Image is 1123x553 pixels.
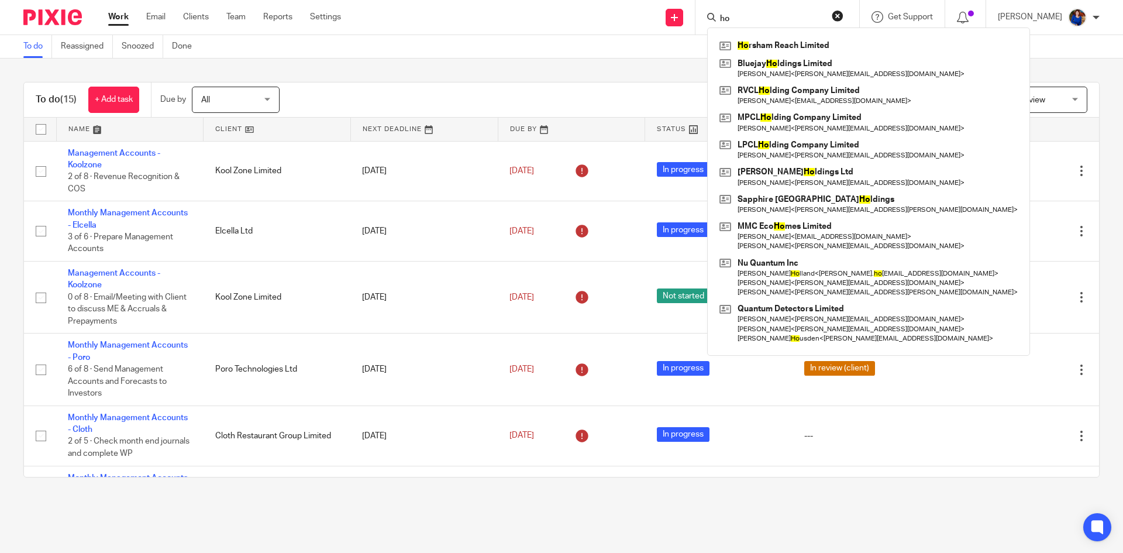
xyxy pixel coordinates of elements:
[804,361,875,376] span: In review (client)
[68,269,160,289] a: Management Accounts - Koolzone
[350,406,498,466] td: [DATE]
[657,222,709,237] span: In progress
[350,141,498,201] td: [DATE]
[68,173,180,193] span: 2 of 8 · Revenue Recognition & COS
[108,11,129,23] a: Work
[36,94,77,106] h1: To do
[68,438,190,458] span: 2 of 5 · Check month end journals and complete WP
[350,201,498,262] td: [DATE]
[146,11,166,23] a: Email
[160,94,186,105] p: Due by
[719,14,824,25] input: Search
[310,11,341,23] a: Settings
[68,474,188,494] a: Monthly Management Accounts - Unlikely AI
[68,365,167,397] span: 6 of 8 · Send Management Accounts and Forecasts to Investors
[1068,8,1087,27] img: Nicole.jpeg
[68,341,188,361] a: Monthly Management Accounts - Poro
[888,13,933,21] span: Get Support
[350,466,498,538] td: [DATE]
[657,288,710,303] span: Not started
[23,9,82,25] img: Pixie
[832,10,843,22] button: Clear
[88,87,139,113] a: + Add task
[68,414,188,434] a: Monthly Management Accounts - Cloth
[204,262,351,334] td: Kool Zone Limited
[509,293,534,301] span: [DATE]
[204,334,351,406] td: Poro Technologies Ltd
[657,361,709,376] span: In progress
[509,431,534,439] span: [DATE]
[204,406,351,466] td: Cloth Restaurant Group Limited
[204,141,351,201] td: Kool Zone Limited
[23,35,52,58] a: To do
[60,95,77,104] span: (15)
[61,35,113,58] a: Reassigned
[657,162,709,177] span: In progress
[509,365,534,373] span: [DATE]
[804,430,941,442] div: ---
[350,334,498,406] td: [DATE]
[998,11,1062,23] p: [PERSON_NAME]
[204,466,351,538] td: Unlikely Artificial Intelligence Limited
[183,11,209,23] a: Clients
[204,201,351,262] td: Elcella Ltd
[201,96,210,104] span: All
[68,209,188,229] a: Monthly Management Accounts - Elcella
[122,35,163,58] a: Snoozed
[263,11,292,23] a: Reports
[657,427,709,442] span: In progress
[68,293,187,325] span: 0 of 8 · Email/Meeting with Client to discuss ME & Accruals & Prepayments
[172,35,201,58] a: Done
[68,233,173,253] span: 3 of 6 · Prepare Management Accounts
[350,262,498,334] td: [DATE]
[509,167,534,175] span: [DATE]
[68,149,160,169] a: Management Accounts - Koolzone
[226,11,246,23] a: Team
[509,227,534,235] span: [DATE]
